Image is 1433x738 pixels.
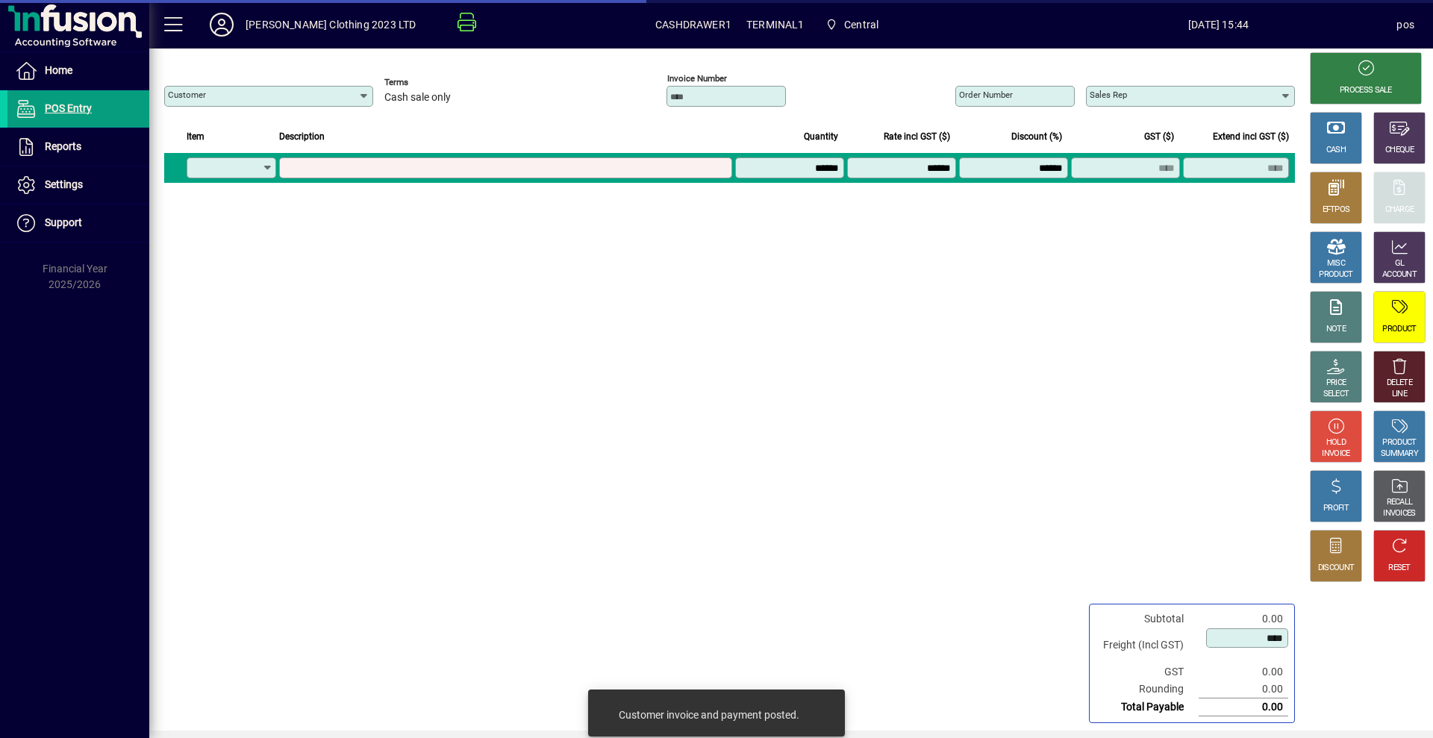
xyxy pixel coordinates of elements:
[1199,663,1288,681] td: 0.00
[1387,378,1412,389] div: DELETE
[1387,497,1413,508] div: RECALL
[45,102,92,114] span: POS Entry
[7,204,149,242] a: Support
[1396,13,1414,37] div: pos
[1011,128,1062,145] span: Discount (%)
[45,178,83,190] span: Settings
[45,216,82,228] span: Support
[45,140,81,152] span: Reports
[1323,204,1350,216] div: EFTPOS
[45,64,72,76] span: Home
[804,128,838,145] span: Quantity
[1144,128,1174,145] span: GST ($)
[1213,128,1289,145] span: Extend incl GST ($)
[844,13,878,37] span: Central
[7,166,149,204] a: Settings
[1040,13,1397,37] span: [DATE] 15:44
[198,11,246,38] button: Profile
[1326,324,1346,335] div: NOTE
[1323,503,1349,514] div: PROFIT
[1326,145,1346,156] div: CASH
[1382,269,1417,281] div: ACCOUNT
[384,78,474,87] span: Terms
[187,128,205,145] span: Item
[1199,698,1288,716] td: 0.00
[746,13,805,37] span: TERMINAL1
[667,73,727,84] mat-label: Invoice number
[384,92,451,104] span: Cash sale only
[1199,610,1288,628] td: 0.00
[1326,437,1346,448] div: HOLD
[655,13,731,37] span: CASHDRAWER1
[1096,628,1199,663] td: Freight (Incl GST)
[1326,378,1346,389] div: PRICE
[1323,389,1349,400] div: SELECT
[1382,324,1416,335] div: PRODUCT
[246,13,416,37] div: [PERSON_NAME] Clothing 2023 LTD
[1096,681,1199,698] td: Rounding
[168,90,206,100] mat-label: Customer
[1385,145,1414,156] div: CHEQUE
[1388,563,1411,574] div: RESET
[1381,448,1418,460] div: SUMMARY
[1096,698,1199,716] td: Total Payable
[884,128,950,145] span: Rate incl GST ($)
[1322,448,1349,460] div: INVOICE
[7,128,149,166] a: Reports
[819,11,885,38] span: Central
[959,90,1013,100] mat-label: Order number
[1395,258,1405,269] div: GL
[1383,508,1415,519] div: INVOICES
[1382,437,1416,448] div: PRODUCT
[1096,610,1199,628] td: Subtotal
[619,707,799,722] div: Customer invoice and payment posted.
[1385,204,1414,216] div: CHARGE
[1319,269,1352,281] div: PRODUCT
[1096,663,1199,681] td: GST
[1090,90,1127,100] mat-label: Sales rep
[1318,563,1354,574] div: DISCOUNT
[279,128,325,145] span: Description
[1327,258,1345,269] div: MISC
[7,52,149,90] a: Home
[1199,681,1288,698] td: 0.00
[1392,389,1407,400] div: LINE
[1340,85,1392,96] div: PROCESS SALE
